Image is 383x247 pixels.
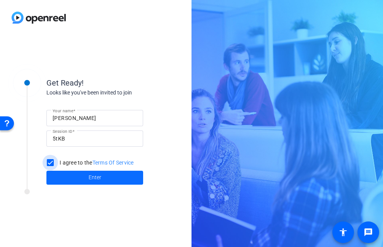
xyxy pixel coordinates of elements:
[53,108,73,113] mat-label: Your name
[46,89,201,97] div: Looks like you've been invited to join
[89,173,101,182] span: Enter
[58,159,134,166] label: I agree to the
[92,160,134,166] a: Terms Of Service
[46,171,143,185] button: Enter
[364,228,373,237] mat-icon: message
[53,129,72,134] mat-label: Session ID
[46,77,201,89] div: Get Ready!
[339,228,348,237] mat-icon: accessibility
